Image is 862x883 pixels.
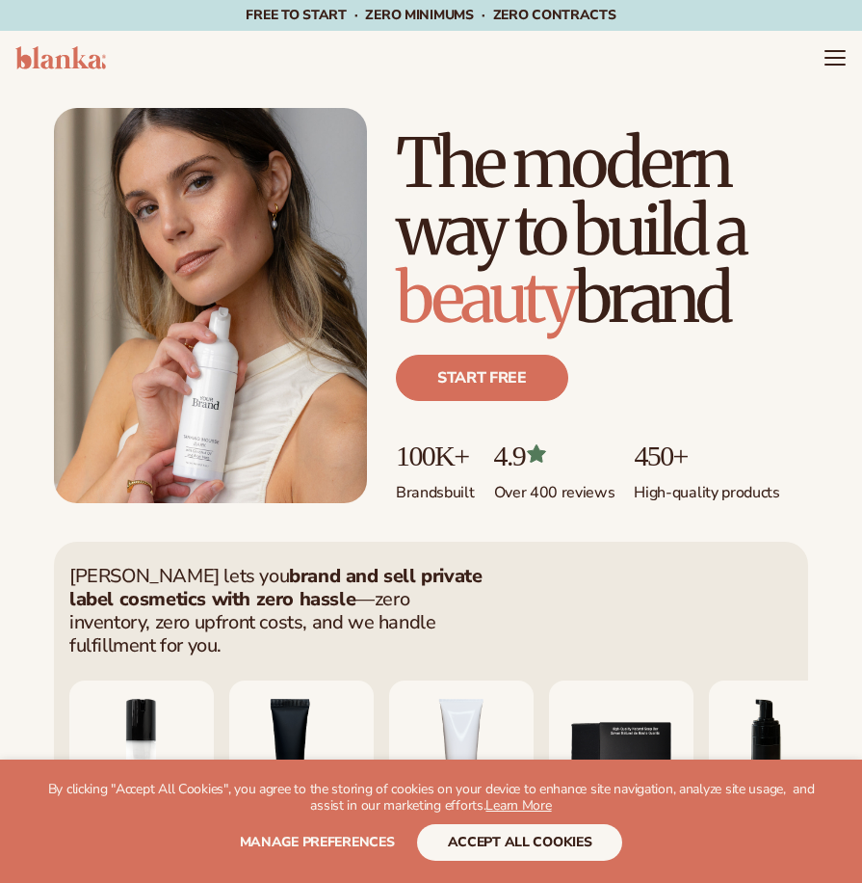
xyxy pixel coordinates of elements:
[54,108,367,503] img: Female holding tanning mousse.
[240,824,395,861] button: Manage preferences
[229,681,374,825] img: Smoothing lip balm.
[15,46,106,69] img: logo
[240,833,395,851] span: Manage preferences
[396,129,808,332] h1: The modern way to build a brand
[634,471,779,503] p: High-quality products
[549,681,693,825] img: Nature bar of soap.
[69,565,483,657] p: [PERSON_NAME] lets you —zero inventory, zero upfront costs, and we handle fulfillment for you.
[823,46,847,69] summary: Menu
[417,824,623,861] button: accept all cookies
[634,440,779,471] p: 450+
[39,782,823,815] p: By clicking "Accept All Cookies", you agree to the storing of cookies on your device to enhance s...
[396,471,475,503] p: Brands built
[709,681,853,825] img: Foaming beard wash.
[246,6,615,24] span: Free to start · ZERO minimums · ZERO contracts
[494,471,615,503] p: Over 400 reviews
[396,255,574,340] span: beauty
[485,796,551,815] a: Learn More
[69,563,482,612] strong: brand and sell private label cosmetics with zero hassle
[389,681,534,825] img: Vitamin c cleanser.
[396,440,475,471] p: 100K+
[494,440,615,471] p: 4.9
[69,681,214,825] img: Moisturizing lotion.
[396,355,568,401] a: Start free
